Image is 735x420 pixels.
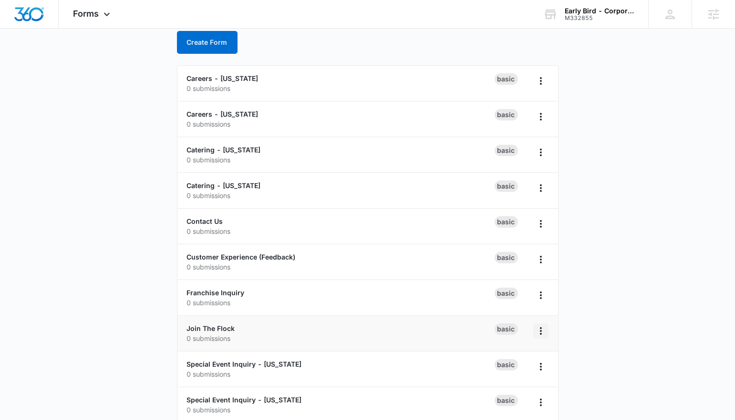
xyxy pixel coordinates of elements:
button: Overflow Menu [533,359,549,374]
button: Overflow Menu [533,145,549,160]
button: Overflow Menu [533,288,549,303]
p: 0 submissions [187,155,495,165]
span: Forms [73,9,99,19]
button: Overflow Menu [533,395,549,410]
button: Overflow Menu [533,323,549,339]
p: 0 submissions [187,190,495,200]
div: account name [565,7,634,15]
p: 0 submissions [187,119,495,129]
div: account id [565,15,634,21]
p: 0 submissions [187,226,495,236]
button: Overflow Menu [533,109,549,124]
a: Join The Flock [187,324,235,332]
div: Basic [495,73,518,85]
button: Overflow Menu [533,73,549,89]
div: Basic [495,145,518,156]
button: Overflow Menu [533,216,549,231]
button: Overflow Menu [533,252,549,267]
a: Careers - [US_STATE] [187,74,259,82]
a: Franchise Inquiry [187,289,245,297]
a: Contact Us [187,217,223,225]
a: Careers - [US_STATE] [187,110,259,118]
a: Catering - [US_STATE] [187,181,261,190]
button: Overflow Menu [533,180,549,196]
div: Basic [495,216,518,228]
a: Catering - [US_STATE] [187,146,261,154]
p: 0 submissions [187,83,495,93]
p: 0 submissions [187,333,495,343]
div: Basic [495,180,518,192]
p: 0 submissions [187,262,495,272]
div: Basic [495,323,518,335]
div: Basic [495,109,518,120]
p: 0 submissions [187,369,495,379]
div: Basic [495,359,518,370]
a: Special Event Inquiry - [US_STATE] [187,396,302,404]
div: Basic [495,395,518,406]
button: Create Form [177,31,238,54]
div: Basic [495,288,518,299]
a: Special Event Inquiry - [US_STATE] [187,360,302,368]
p: 0 submissions [187,298,495,308]
p: 0 submissions [187,405,495,415]
a: Customer Experience (Feedback) [187,253,296,261]
div: Basic [495,252,518,263]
